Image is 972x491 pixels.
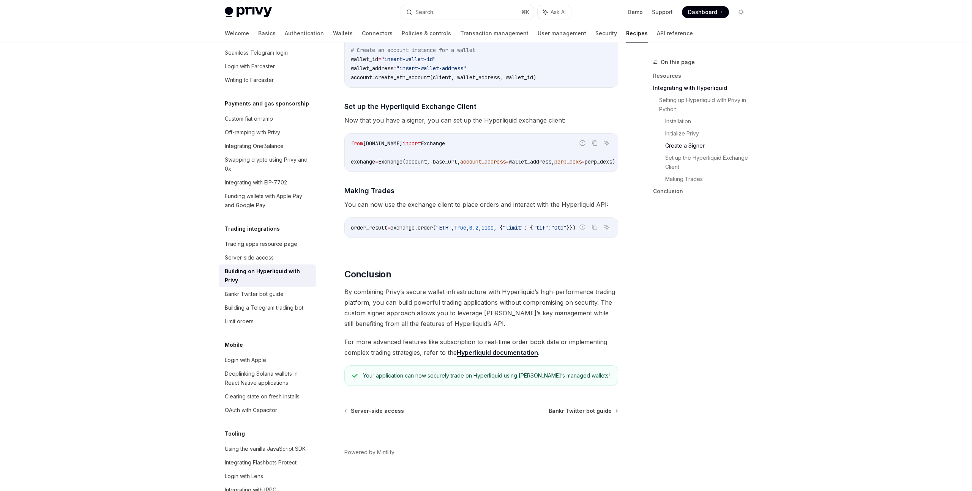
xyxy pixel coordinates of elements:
[225,253,274,262] div: Server-side access
[688,8,717,16] span: Dashboard
[219,456,316,469] a: Integrating Flashbots Protect
[225,62,275,71] div: Login with Farcaster
[524,224,533,231] span: : {
[554,158,582,165] span: perp_dexs
[602,138,612,148] button: Ask AI
[566,224,576,231] span: }})
[333,24,353,42] a: Wallets
[225,155,311,173] div: Swapping crypto using Privy and 0x
[225,303,303,312] div: Building a Telegram trading bot
[351,224,387,231] span: order_result
[219,403,316,417] a: OAuth with Capacitor
[225,192,311,210] div: Funding wallets with Apple Pay and Google Pay
[219,315,316,328] a: Limit orders
[509,158,554,165] span: wallet_address,
[225,7,272,17] img: light logo
[345,407,404,415] a: Server-side access
[665,173,753,185] a: Making Trades
[225,239,297,249] div: Trading apps resource page
[219,176,316,189] a: Integrating with EIP-7702
[219,189,316,212] a: Funding wallets with Apple Pay and Google Pay
[258,24,276,42] a: Basics
[378,158,460,165] span: Exchange(account, base_url,
[653,185,753,197] a: Conclusion
[225,178,287,187] div: Integrating with EIP-7702
[665,152,753,173] a: Set up the Hyperliquid Exchange Client
[415,8,437,17] div: Search...
[219,139,316,153] a: Integrating OneBalance
[225,24,249,42] a: Welcome
[466,224,469,231] span: ,
[351,407,404,415] span: Server-side access
[351,65,393,72] span: wallet_address
[219,469,316,483] a: Login with Lens
[225,472,263,481] div: Login with Lens
[344,268,391,280] span: Conclusion
[225,429,245,438] h5: Tooling
[219,353,316,367] a: Login with Apple
[344,199,618,210] span: You can now use the exchange client to place orders and interact with the Hyperliquid API:
[344,449,394,456] a: Powered by Mintlify
[225,142,284,151] div: Integrating OneBalance
[225,444,306,453] div: Using the vanilla JavaScript SDK
[682,6,729,18] a: Dashboard
[590,222,600,232] button: Copy the contents from the code block
[401,5,534,19] button: Search...⌘K
[402,24,451,42] a: Policies & controls
[363,140,402,147] span: [DOMAIN_NAME]
[481,224,494,231] span: 1100
[451,224,454,231] span: ,
[219,301,316,315] a: Building a Telegram trading bot
[549,407,617,415] a: Bankr Twitter bot guide
[219,367,316,390] a: Deeplinking Solana wallets in React Native applications
[460,24,529,42] a: Transaction management
[351,47,475,54] span: # Create an account instance for a wallet
[494,224,503,231] span: , {
[590,138,600,148] button: Copy the contents from the code block
[219,390,316,403] a: Clearing state on fresh installs
[219,264,316,287] a: Building on Hyperliquid with Privy
[387,224,390,231] span: =
[521,9,529,15] span: ⌘ K
[225,356,266,365] div: Login with Apple
[503,224,524,231] span: "limit"
[548,224,551,231] span: :
[393,65,396,72] span: =
[362,24,393,42] a: Connectors
[735,6,747,18] button: Toggle dark mode
[225,369,311,387] div: Deeplinking Solana wallets in React Native applications
[225,317,254,326] div: Limit orders
[506,158,509,165] span: =
[659,94,753,115] a: Setting up Hyperliquid with Privy in Python
[436,224,451,231] span: "ETH"
[375,74,536,81] span: create_eth_account(client, wallet_address, wallet_id)
[578,138,587,148] button: Report incorrect code
[344,286,618,329] span: By combining Privy’s secure wallet infrastructure with Hyperliquid’s high-performance trading pla...
[225,128,280,137] div: Off-ramping with Privy
[469,224,478,231] span: 0.2
[421,140,445,147] span: Exchange
[582,158,585,165] span: =
[375,158,378,165] span: =
[585,158,615,165] span: perp_dexs)
[378,56,381,63] span: =
[352,373,358,379] svg: Check
[538,24,586,42] a: User management
[533,224,548,231] span: "tif"
[344,115,618,126] span: Now that you have a signer, you can set up the Hyperliquid exchange client:
[652,8,673,16] a: Support
[219,126,316,139] a: Off-ramping with Privy
[344,337,618,358] span: For more advanced features like subscription to real-time order book data or implementing complex...
[402,140,421,147] span: import
[538,5,571,19] button: Ask AI
[219,153,316,176] a: Swapping crypto using Privy and 0x
[219,60,316,73] a: Login with Farcaster
[551,224,566,231] span: "Gtc"
[551,8,566,16] span: Ask AI
[628,8,643,16] a: Demo
[225,340,243,349] h5: Mobile
[381,56,436,63] span: "insert-wallet-id"
[665,140,753,152] a: Create a Signer
[219,112,316,126] a: Custom fiat onramp
[595,24,617,42] a: Security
